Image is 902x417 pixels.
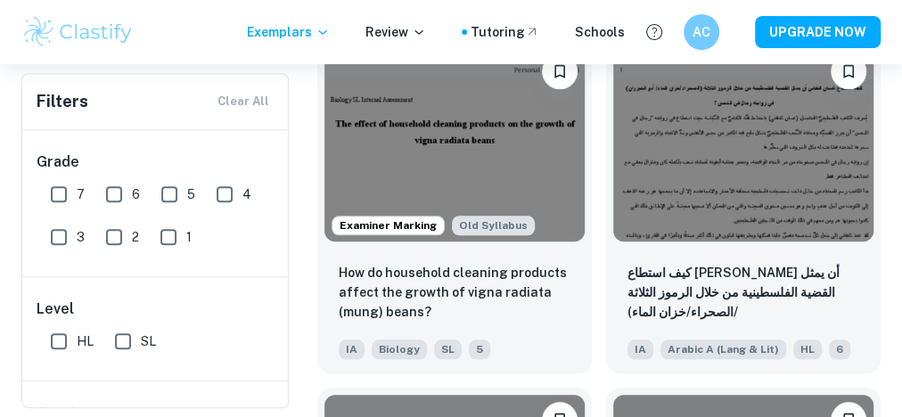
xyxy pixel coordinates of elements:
[37,151,275,173] h6: Grade
[829,339,850,359] span: 6
[317,39,592,373] a: Examiner MarkingStarting from the May 2025 session, the Biology IA requirements have changed. It'...
[37,298,275,320] h6: Level
[141,331,156,351] span: SL
[469,339,490,359] span: 5
[627,339,653,359] span: IA
[692,22,712,42] h6: AC
[471,22,539,42] a: Tutoring
[606,39,881,373] a: Bookmarkكيف استطاع غسان كنفاني أن يمثل القضية الفلسطينية من خلال الرموز الثلاثة (الصحراء/خزان الم...
[77,331,94,351] span: HL
[132,184,140,204] span: 6
[434,339,462,359] span: SL
[332,217,444,233] span: Examiner Marking
[793,339,822,359] span: HL
[247,22,330,42] p: Exemplars
[452,216,535,235] span: Old Syllabus
[77,227,85,247] span: 3
[37,89,88,114] h6: Filters
[755,16,881,48] button: UPGRADE NOW
[21,14,135,50] img: Clastify logo
[660,339,786,359] span: Arabic A (Lang & Lit)
[187,184,195,204] span: 5
[132,227,139,247] span: 2
[575,22,625,42] a: Schools
[452,216,535,235] div: Starting from the May 2025 session, the Biology IA requirements have changed. It's OK to refer to...
[542,53,578,89] button: Bookmark
[339,339,365,359] span: IA
[639,17,669,47] button: Help and Feedback
[831,53,866,89] button: Bookmark
[77,184,85,204] span: 7
[613,46,873,241] img: Arabic A (Lang & Lit) IA example thumbnail: كيف استطاع غسان كنفاني أن يمثل القضية ال
[372,339,427,359] span: Biology
[365,22,426,42] p: Review
[684,14,719,50] button: AC
[339,263,570,322] p: How do household cleaning products affect the growth of vigna radiata (mung) beans?
[242,184,251,204] span: 4
[627,263,859,323] p: كيف استطاع غسان كنفاني أن يمثل القضية الفلسطينية من خلال الرموز الثلاثة (الصحراء/خزان الماء/ أبو ...
[324,46,585,241] img: Biology IA example thumbnail: How do household cleaning products affec
[186,227,192,247] span: 1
